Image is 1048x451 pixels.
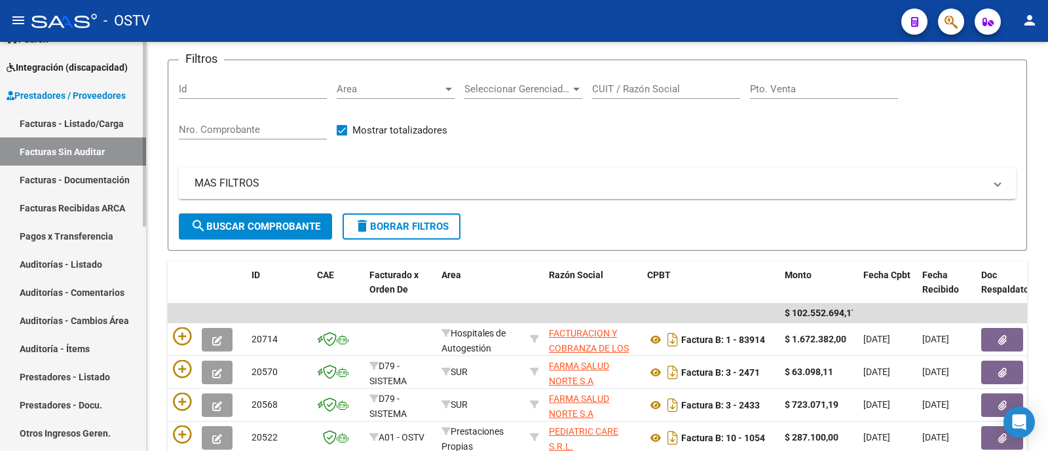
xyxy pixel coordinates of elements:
div: 30716003392 [549,359,637,386]
span: [DATE] [863,399,890,410]
span: [DATE] [922,432,949,442]
span: Mostrar totalizadores [352,122,447,138]
span: FARMA SALUD NORTE S.A [549,393,609,419]
span: Hospitales de Autogestión [441,328,506,353]
span: Seleccionar Gerenciador [464,83,571,95]
span: 20570 [252,367,278,377]
button: Buscar Comprobante [179,213,332,240]
div: 30715497456 [549,326,637,353]
strong: $ 287.100,00 [785,432,838,442]
span: Doc Respaldatoria [981,270,1040,295]
strong: Factura B: 3 - 2433 [681,400,760,410]
span: A01 - OSTV [379,432,424,442]
button: Borrar Filtros [343,213,460,240]
i: Descargar documento [664,362,681,383]
span: ID [252,270,260,280]
strong: Factura B: 10 - 1054 [681,433,765,443]
span: [DATE] [863,334,890,344]
span: Borrar Filtros [354,221,449,232]
strong: Factura B: 3 - 2471 [681,367,760,378]
span: [DATE] [863,432,890,442]
strong: Factura B: 1 - 83914 [681,334,765,345]
div: 30716003392 [549,391,637,419]
datatable-header-cell: Fecha Cpbt [858,261,917,319]
span: Monto [785,270,812,280]
div: Open Intercom Messenger [1003,406,1035,438]
span: FACTURACION Y COBRANZA DE LOS EFECTORES PUBLICOS S.E. [549,328,629,383]
span: Fecha Recibido [922,270,959,295]
span: 20714 [252,334,278,344]
span: 20568 [252,399,278,410]
span: Buscar Comprobante [191,221,320,232]
span: Integración (discapacidad) [7,60,128,75]
span: D79 - SISTEMA PRIVADO DE SALUD S.A (Medicenter) [369,361,421,431]
strong: $ 63.098,11 [785,367,833,377]
span: Facturado x Orden De [369,270,419,295]
span: SUR [441,399,468,410]
span: SUR [441,367,468,377]
datatable-header-cell: CPBT [642,261,779,319]
span: Area [337,83,443,95]
span: [DATE] [922,334,949,344]
span: Prestadores / Proveedores [7,88,126,103]
span: FARMA SALUD NORTE S.A [549,361,609,386]
mat-icon: search [191,218,206,234]
mat-icon: menu [10,12,26,28]
span: CPBT [647,270,671,280]
span: 20522 [252,432,278,442]
span: CAE [317,270,334,280]
span: [DATE] [922,367,949,377]
datatable-header-cell: CAE [312,261,364,319]
i: Descargar documento [664,395,681,416]
strong: $ 1.672.382,00 [785,334,846,344]
span: [DATE] [863,367,890,377]
mat-panel-title: MAS FILTROS [195,176,984,190]
datatable-header-cell: Razón Social [544,261,642,319]
datatable-header-cell: Facturado x Orden De [364,261,436,319]
mat-icon: person [1022,12,1038,28]
datatable-header-cell: Fecha Recibido [917,261,976,319]
datatable-header-cell: ID [246,261,312,319]
span: Fecha Cpbt [863,270,910,280]
span: $ 102.552.694,17 [785,308,857,318]
datatable-header-cell: Monto [779,261,858,319]
strong: $ 723.071,19 [785,399,838,410]
i: Descargar documento [664,427,681,448]
span: - OSTV [103,7,150,35]
mat-expansion-panel-header: MAS FILTROS [179,168,1016,199]
span: Razón Social [549,270,603,280]
span: [DATE] [922,399,949,410]
span: Area [441,270,461,280]
h3: Filtros [179,50,224,68]
mat-icon: delete [354,218,370,234]
datatable-header-cell: Area [436,261,525,319]
i: Descargar documento [664,329,681,350]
